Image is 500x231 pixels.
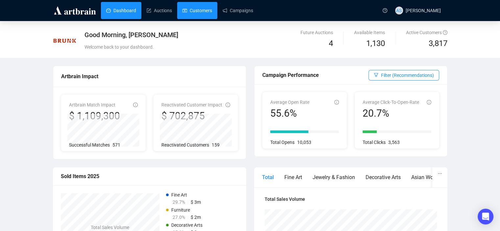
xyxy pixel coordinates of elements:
div: 55.6% [270,107,309,120]
div: 20.7% [363,107,419,120]
span: 3,817 [429,37,447,50]
div: Good Morning, [PERSON_NAME] [84,30,314,39]
span: info-circle [334,100,339,104]
a: Dashboard [106,2,136,19]
span: Active Customers [406,30,447,35]
span: 29.7% [173,199,185,205]
span: Artbrain Match Impact [69,102,115,107]
span: Decorative Arts [171,222,202,228]
div: Fine Art [284,173,302,181]
div: Open Intercom Messenger [478,209,493,224]
span: 4 [329,39,333,48]
span: Furniture [171,207,190,213]
div: Campaign Performance [262,71,369,79]
span: Reactivated Customers [161,142,209,148]
div: Future Auctions [300,29,333,36]
button: Filter (Recommendations) [369,70,439,81]
img: logo [53,5,97,16]
span: Successful Matches [69,142,110,148]
div: Sold Items 2025 [61,172,238,180]
a: Auctions [147,2,172,19]
div: Asian Works of Art [411,173,454,181]
div: Jewelry & Fashion [313,173,355,181]
span: question-circle [383,8,387,13]
span: 3,563 [388,140,400,145]
div: Decorative Arts [366,173,401,181]
span: info-circle [133,103,138,107]
span: filter [374,73,378,77]
div: Total [262,173,274,181]
div: $ 702,875 [161,110,222,122]
span: [PERSON_NAME] [406,8,441,13]
h4: Total Sales Volume [91,224,129,231]
span: Filter (Recommendations) [381,72,434,79]
span: Total Opens [270,140,295,145]
span: Average Click-To-Open-Rate [363,100,419,105]
span: question-circle [443,30,447,35]
span: Fine Art [171,192,187,197]
span: info-circle [226,103,230,107]
span: Reactivated Customer Impact [161,102,222,107]
div: Welcome back to your dashboard. [84,43,314,51]
span: info-circle [427,100,431,104]
div: $ 1,109,300 [69,110,120,122]
span: Total Clicks [363,140,386,145]
div: Available Items [354,29,385,36]
span: Average Open Rate [270,100,309,105]
span: $ 3m [191,199,201,205]
span: AS [396,7,402,14]
span: 27.0% [173,215,185,220]
img: Brunk_logo_primary.png [53,29,76,52]
a: Campaigns [223,2,253,19]
a: Customers [182,2,212,19]
span: $ 2m [191,215,201,220]
span: 159 [212,142,220,148]
span: 1,130 [366,37,385,50]
span: 571 [112,142,120,148]
h4: Total Sales Volume [265,196,437,203]
div: Artbrain Impact [61,72,238,81]
span: ellipsis [438,171,442,176]
button: ellipsis [432,167,447,180]
span: 10,053 [297,140,311,145]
